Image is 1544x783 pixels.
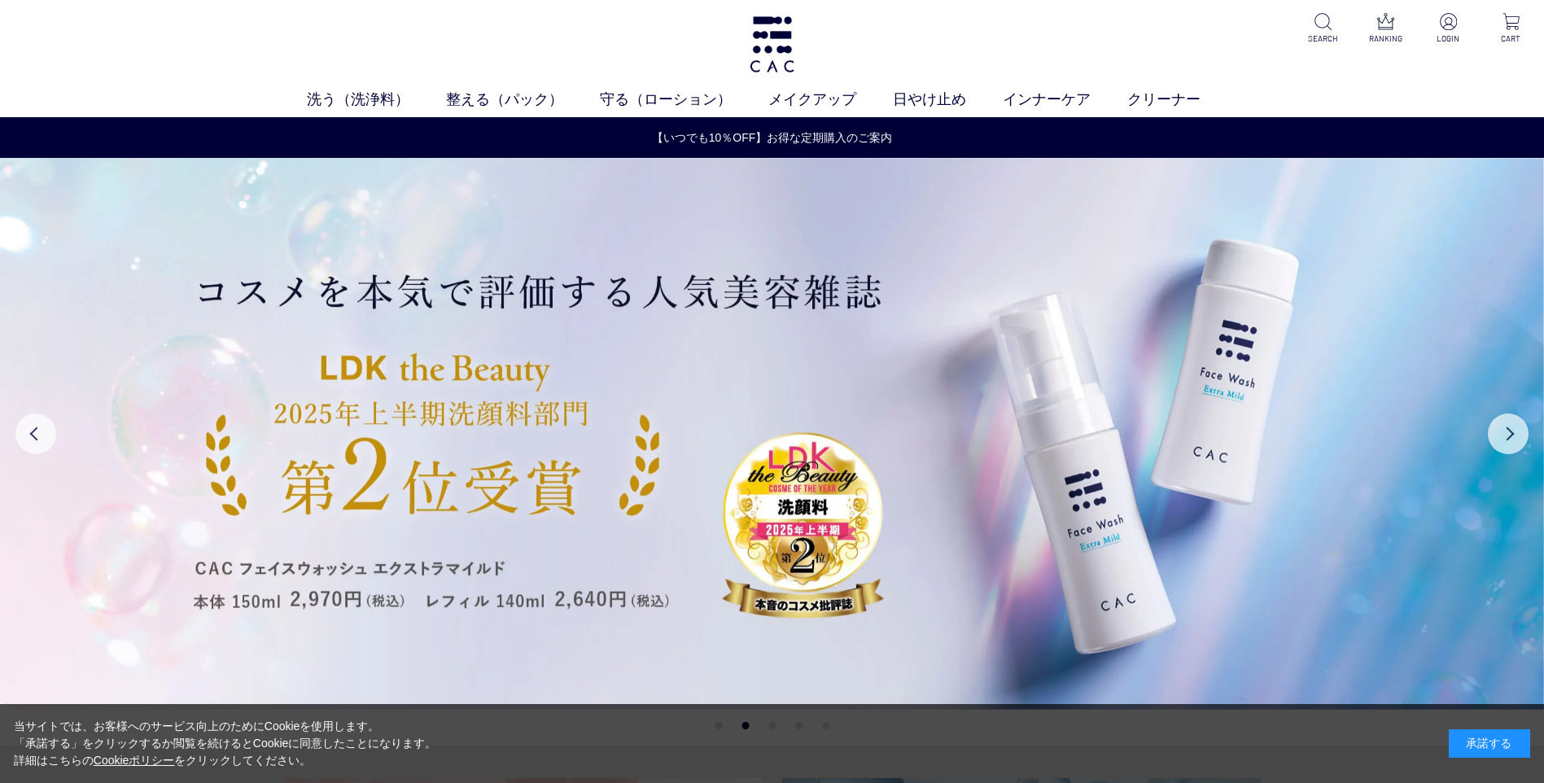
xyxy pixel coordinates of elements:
[1428,33,1468,45] p: LOGIN
[1491,13,1531,45] a: CART
[1,129,1543,147] a: 【いつでも10％OFF】お得な定期購入のご案内
[1488,413,1529,454] button: Next
[307,89,446,111] a: 洗う（洗浄料）
[1366,33,1406,45] p: RANKING
[1428,13,1468,45] a: LOGIN
[1003,89,1127,111] a: インナーケア
[446,89,600,111] a: 整える（パック）
[1491,33,1531,45] p: CART
[94,754,175,767] a: Cookieポリシー
[1449,729,1530,758] div: 承諾する
[15,413,56,454] button: Previous
[747,16,797,72] img: logo
[1303,33,1343,45] p: SEARCH
[768,89,893,111] a: メイクアップ
[1127,89,1237,111] a: クリーナー
[600,89,768,111] a: 守る（ローション）
[1366,13,1406,45] a: RANKING
[14,718,437,769] div: 当サイトでは、お客様へのサービス向上のためにCookieを使用します。 「承諾する」をクリックするか閲覧を続けるとCookieに同意したことになります。 詳細はこちらの をクリックしてください。
[1303,13,1343,45] a: SEARCH
[893,89,1003,111] a: 日やけ止め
